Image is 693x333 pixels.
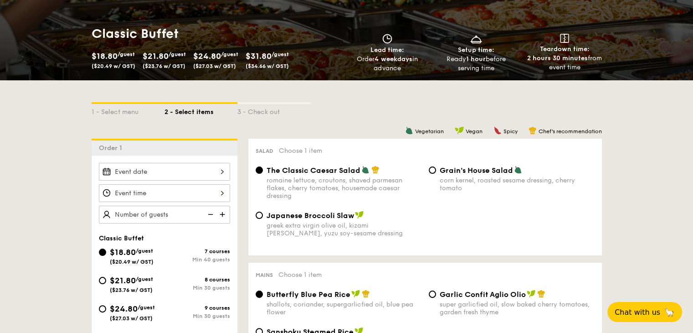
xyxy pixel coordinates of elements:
span: $24.80 [193,51,221,61]
strong: 4 weekdays [375,55,412,63]
div: romaine lettuce, croutons, shaved parmesan flakes, cherry tomatoes, housemade caesar dressing [267,177,421,200]
span: ($27.03 w/ GST) [110,315,153,322]
input: Japanese Broccoli Slawgreek extra virgin olive oil, kizami [PERSON_NAME], yuzu soy-sesame dressing [256,212,263,219]
img: icon-vegan.f8ff3823.svg [455,126,464,135]
div: Order in advance [347,55,428,73]
span: Garlic Confit Aglio Olio [440,290,526,299]
span: 🦙 [664,307,675,317]
span: Order 1 [99,144,126,152]
input: The Classic Caesar Saladromaine lettuce, croutons, shaved parmesan flakes, cherry tomatoes, house... [256,166,263,174]
input: Event time [99,184,230,202]
span: ($27.03 w/ GST) [193,63,236,69]
div: 9 courses [164,305,230,311]
div: 1 - Select menu [92,104,164,117]
span: ($34.66 w/ GST) [246,63,289,69]
span: ($20.49 w/ GST) [92,63,135,69]
span: $18.80 [92,51,118,61]
div: greek extra virgin olive oil, kizami [PERSON_NAME], yuzu soy-sesame dressing [267,222,421,237]
span: Vegetarian [415,128,444,135]
strong: 1 hour [466,55,486,63]
div: 3 - Check out [237,104,310,117]
span: Choose 1 item [279,147,322,155]
img: icon-vegan.f8ff3823.svg [355,211,364,219]
img: icon-reduce.1d2dbef1.svg [203,206,216,223]
input: $24.80/guest($27.03 w/ GST)9 coursesMin 30 guests [99,305,106,312]
span: The Classic Caesar Salad [267,166,360,175]
span: /guest [118,51,135,57]
span: Setup time: [458,46,494,54]
input: Event date [99,163,230,181]
span: Vegan [466,128,483,135]
div: super garlicfied oil, slow baked cherry tomatoes, garden fresh thyme [440,301,595,316]
span: Chef's recommendation [539,128,602,135]
img: icon-chef-hat.a58ddaea.svg [371,166,380,174]
span: ($23.76 w/ GST) [143,63,185,69]
span: Japanese Broccoli Slaw [267,211,354,220]
img: icon-spicy.37a8142b.svg [493,126,502,135]
img: icon-chef-hat.a58ddaea.svg [529,126,537,135]
img: icon-clock.2db775ea.svg [380,34,394,44]
input: Number of guests [99,206,230,224]
span: /guest [169,51,186,57]
img: icon-dish.430c3a2e.svg [469,34,483,44]
span: $21.80 [143,51,169,61]
input: Garlic Confit Aglio Oliosuper garlicfied oil, slow baked cherry tomatoes, garden fresh thyme [429,291,436,298]
span: Teardown time: [540,45,590,53]
span: /guest [221,51,238,57]
span: $21.80 [110,276,136,286]
img: icon-add.58712e84.svg [216,206,230,223]
span: $24.80 [110,304,138,314]
div: Ready before serving time [435,55,517,73]
img: icon-teardown.65201eee.svg [560,34,569,43]
span: ($23.76 w/ GST) [110,287,153,293]
img: icon-vegetarian.fe4039eb.svg [361,166,370,174]
div: shallots, coriander, supergarlicfied oil, blue pea flower [267,301,421,316]
span: Mains [256,272,273,278]
strong: 2 hours 30 minutes [527,54,588,62]
img: icon-chef-hat.a58ddaea.svg [537,290,545,298]
div: 2 - Select items [164,104,237,117]
img: icon-vegetarian.fe4039eb.svg [405,126,413,135]
img: icon-vegan.f8ff3823.svg [351,290,360,298]
span: Lead time: [370,46,404,54]
div: Min 40 guests [164,256,230,263]
span: /guest [136,248,153,254]
span: Spicy [503,128,518,135]
div: 7 courses [164,248,230,255]
span: Grain's House Salad [440,166,513,175]
span: Butterfly Blue Pea Rice [267,290,350,299]
input: $18.80/guest($20.49 w/ GST)7 coursesMin 40 guests [99,249,106,256]
span: /guest [272,51,289,57]
input: Butterfly Blue Pea Riceshallots, coriander, supergarlicfied oil, blue pea flower [256,291,263,298]
div: Min 30 guests [164,285,230,291]
span: $18.80 [110,247,136,257]
span: $31.80 [246,51,272,61]
img: icon-vegetarian.fe4039eb.svg [514,166,522,174]
div: from event time [524,54,606,72]
span: /guest [136,276,153,282]
button: Chat with us🦙 [607,302,682,322]
span: Classic Buffet [99,234,144,242]
span: /guest [138,304,155,311]
span: Choose 1 item [278,271,322,279]
h1: Classic Buffet [92,26,343,42]
img: icon-vegan.f8ff3823.svg [527,290,536,298]
span: Salad [256,148,273,154]
div: corn kernel, roasted sesame dressing, cherry tomato [440,177,595,192]
span: Chat with us [615,308,660,317]
input: Grain's House Saladcorn kernel, roasted sesame dressing, cherry tomato [429,166,436,174]
div: Min 30 guests [164,313,230,319]
input: $21.80/guest($23.76 w/ GST)8 coursesMin 30 guests [99,277,106,284]
div: 8 courses [164,276,230,283]
span: ($20.49 w/ GST) [110,259,154,265]
img: icon-chef-hat.a58ddaea.svg [362,290,370,298]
